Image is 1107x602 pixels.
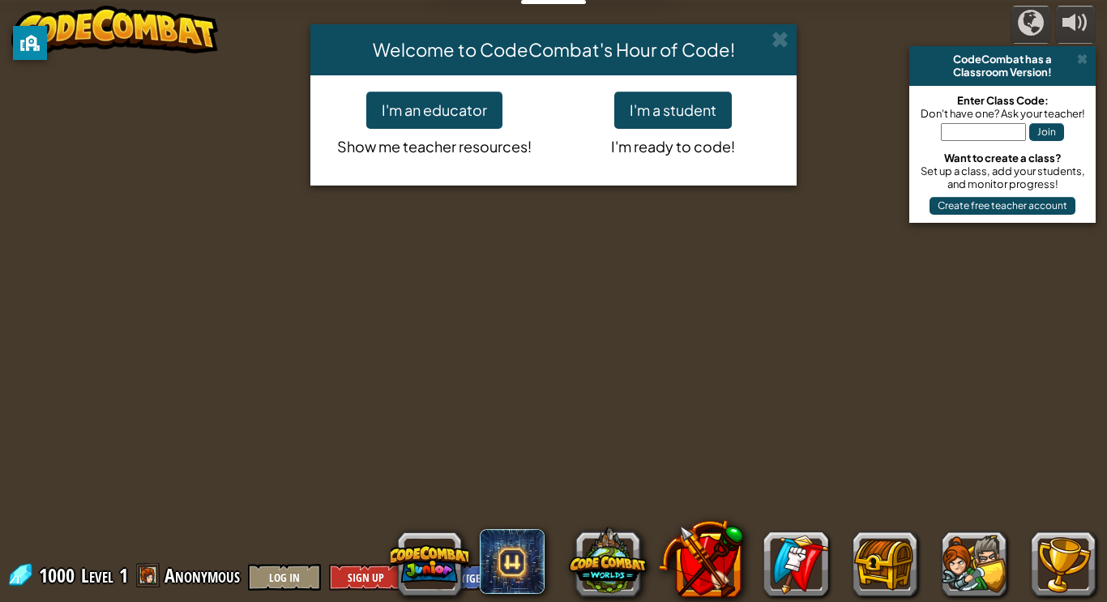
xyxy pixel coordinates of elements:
p: I'm ready to code! [566,129,780,158]
button: privacy banner [13,26,47,60]
p: Show me teacher resources! [327,129,541,158]
button: I'm a student [614,92,732,129]
h4: Welcome to CodeCombat's Hour of Code! [323,36,784,62]
button: I'm an educator [366,92,502,129]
